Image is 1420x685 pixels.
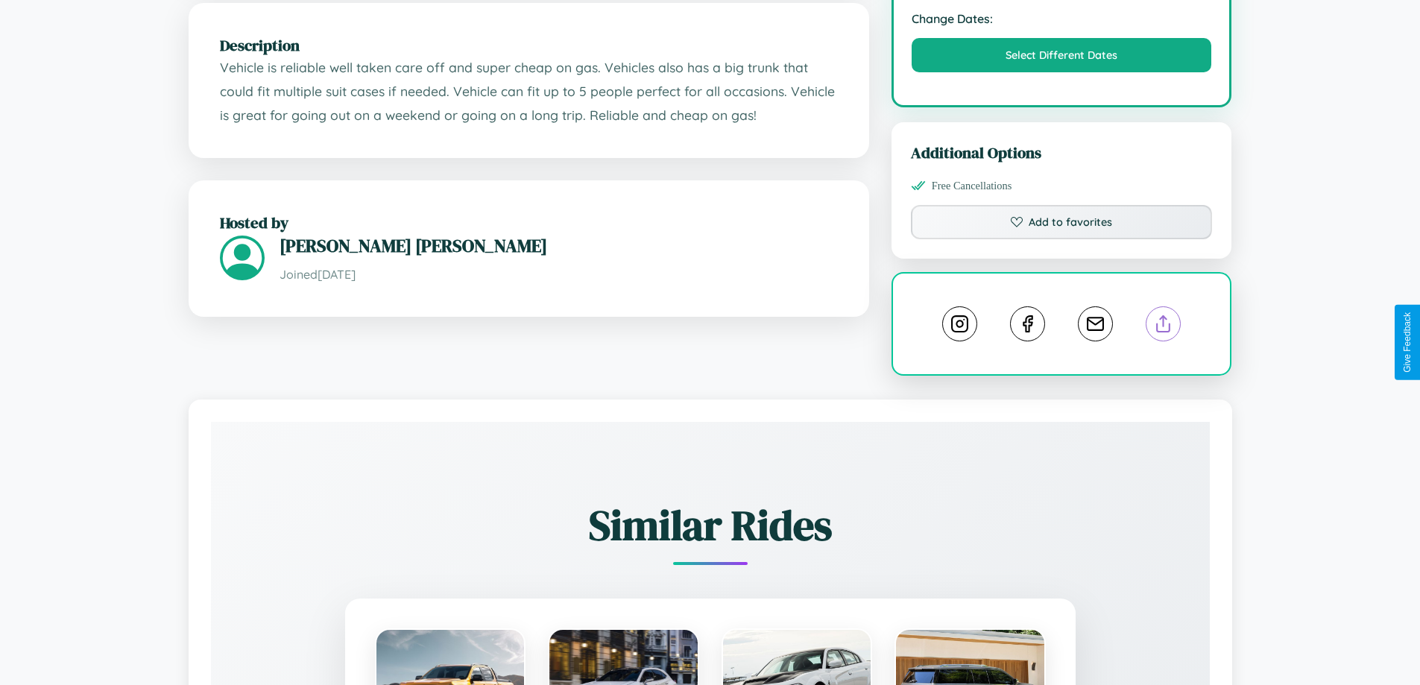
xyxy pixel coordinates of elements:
button: Select Different Dates [912,38,1212,72]
p: Vehicle is reliable well taken care off and super cheap on gas. Vehicles also has a big trunk tha... [220,56,838,127]
span: Free Cancellations [932,180,1012,192]
h3: [PERSON_NAME] [PERSON_NAME] [280,233,838,258]
button: Add to favorites [911,205,1213,239]
strong: Change Dates: [912,11,1212,26]
h2: Similar Rides [263,496,1158,554]
h2: Description [220,34,838,56]
p: Joined [DATE] [280,264,838,285]
h3: Additional Options [911,142,1213,163]
h2: Hosted by [220,212,838,233]
div: Give Feedback [1402,312,1413,373]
